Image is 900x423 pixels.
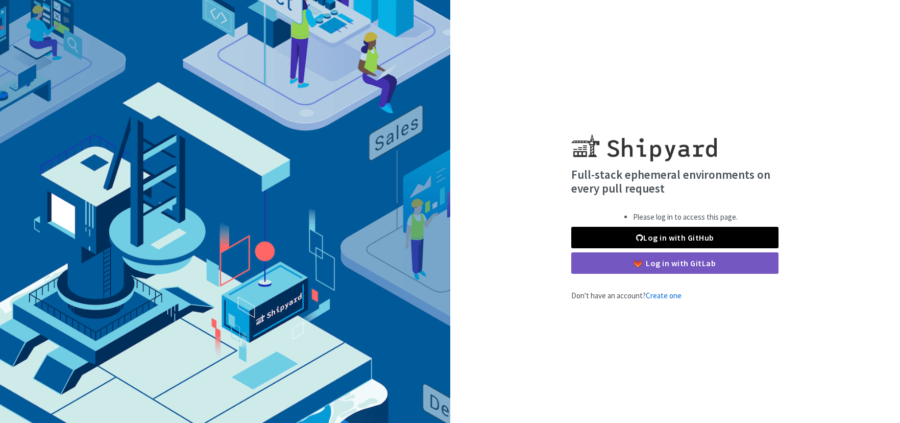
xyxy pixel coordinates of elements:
[571,227,779,248] a: Log in with GitHub
[646,291,682,300] a: Create one
[571,168,779,196] h4: Full-stack ephemeral environments on every pull request
[571,252,779,274] a: Log in with GitLab
[633,212,738,223] li: Please log in to access this page.
[571,291,682,300] span: Don't have an account?
[634,260,642,267] img: gitlab-color.svg
[571,122,717,161] img: Shipyard logo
